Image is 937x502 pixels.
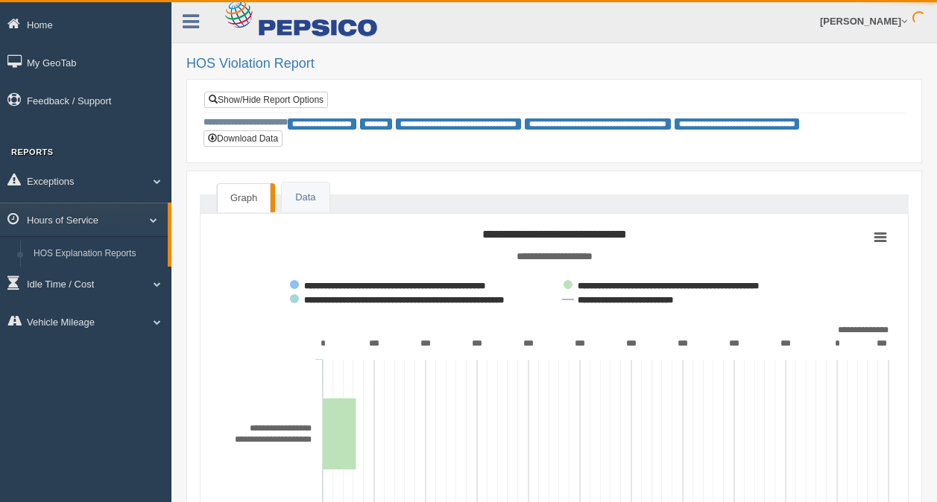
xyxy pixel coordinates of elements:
[282,182,329,213] a: Data
[27,241,168,267] a: HOS Explanation Reports
[204,92,328,108] a: Show/Hide Report Options
[186,57,922,72] h2: HOS Violation Report
[217,183,271,213] a: Graph
[204,130,283,147] button: Download Data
